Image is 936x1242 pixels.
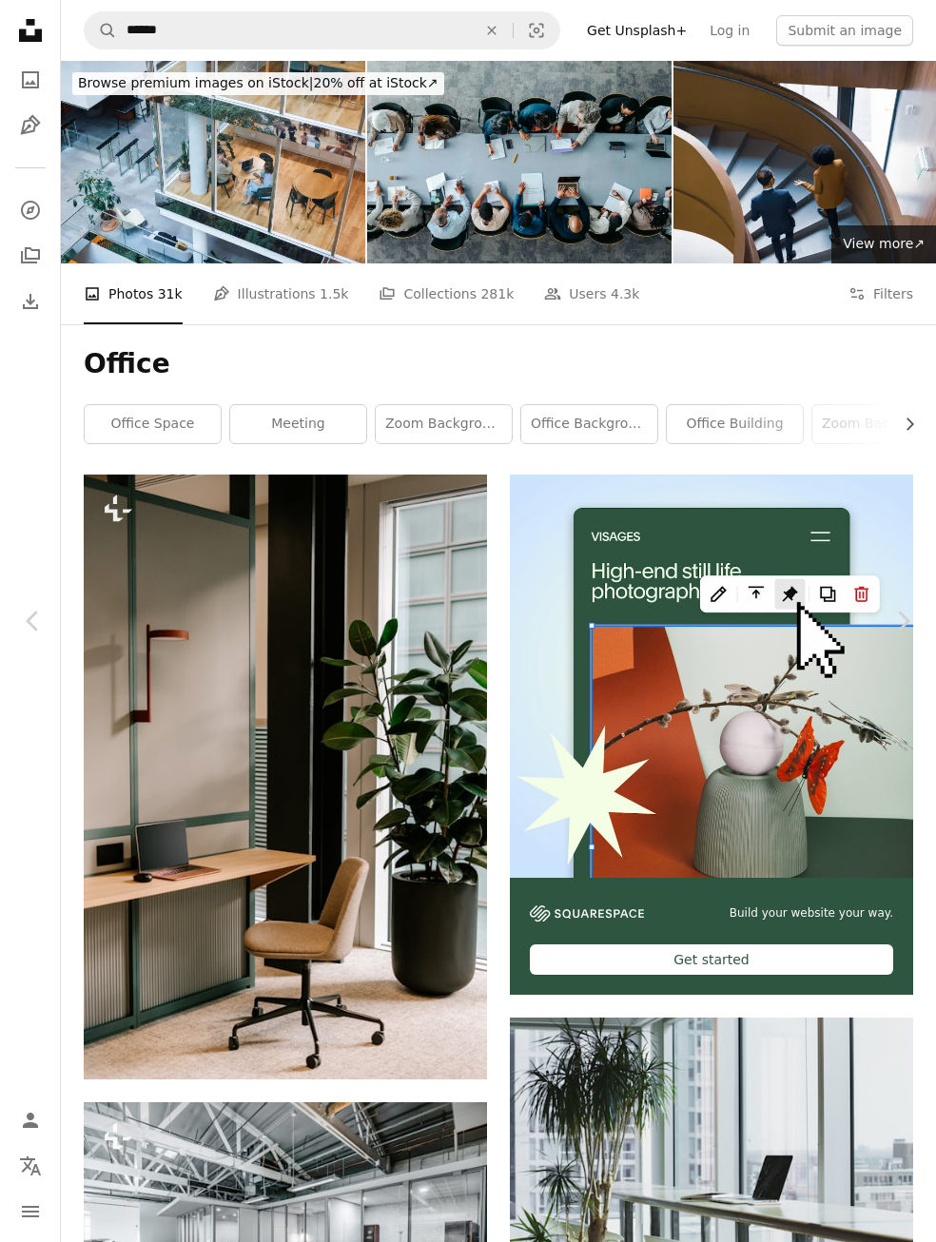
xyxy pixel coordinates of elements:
[11,61,49,99] a: Photos
[84,475,487,1079] img: a chair sitting next to a plant in a room
[85,12,117,49] button: Search Unsplash
[530,905,644,922] img: file-1606177908946-d1eed1cbe4f5image
[667,405,803,443] a: office building
[611,283,639,304] span: 4.3k
[11,237,49,275] a: Collections
[698,15,761,46] a: Log in
[544,263,639,324] a: Users 4.3k
[530,944,893,975] div: Get started
[892,405,913,443] button: scroll list to the right
[376,405,512,443] a: zoom background
[510,475,913,995] a: Build your website your way.Get started
[11,1101,49,1139] a: Log in / Sign up
[869,530,936,712] a: Next
[78,75,439,90] span: 20% off at iStock ↗
[84,11,560,49] form: Find visuals sitewide
[575,15,698,46] a: Get Unsplash+
[843,236,925,251] span: View more ↗
[230,405,366,443] a: meeting
[11,107,49,145] a: Illustrations
[367,61,672,263] img: Overhead shot of business panel in office meeting collaborating around large table
[11,282,49,320] a: Download History
[84,768,487,786] a: a chair sitting next to a plant in a room
[471,12,513,49] button: Clear
[831,225,936,263] a: View more↗
[213,263,349,324] a: Illustrations 1.5k
[730,905,893,922] span: Build your website your way.
[776,15,913,46] button: Submit an image
[848,263,913,324] button: Filters
[11,1147,49,1185] button: Language
[61,61,365,263] img: Diverse Business Leaders in a Modern Office Cafe
[11,1193,49,1231] button: Menu
[510,475,913,878] img: file-1723602894256-972c108553a7image
[521,405,657,443] a: office background
[379,263,514,324] a: Collections 281k
[84,347,913,381] h1: Office
[78,75,313,90] span: Browse premium images on iStock |
[61,61,456,107] a: Browse premium images on iStock|20% off at iStock↗
[11,191,49,229] a: Explore
[514,12,559,49] button: Visual search
[320,283,348,304] span: 1.5k
[510,1143,913,1160] a: turned off laptop computer on top of brown wooden table
[480,283,514,304] span: 281k
[85,405,221,443] a: office space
